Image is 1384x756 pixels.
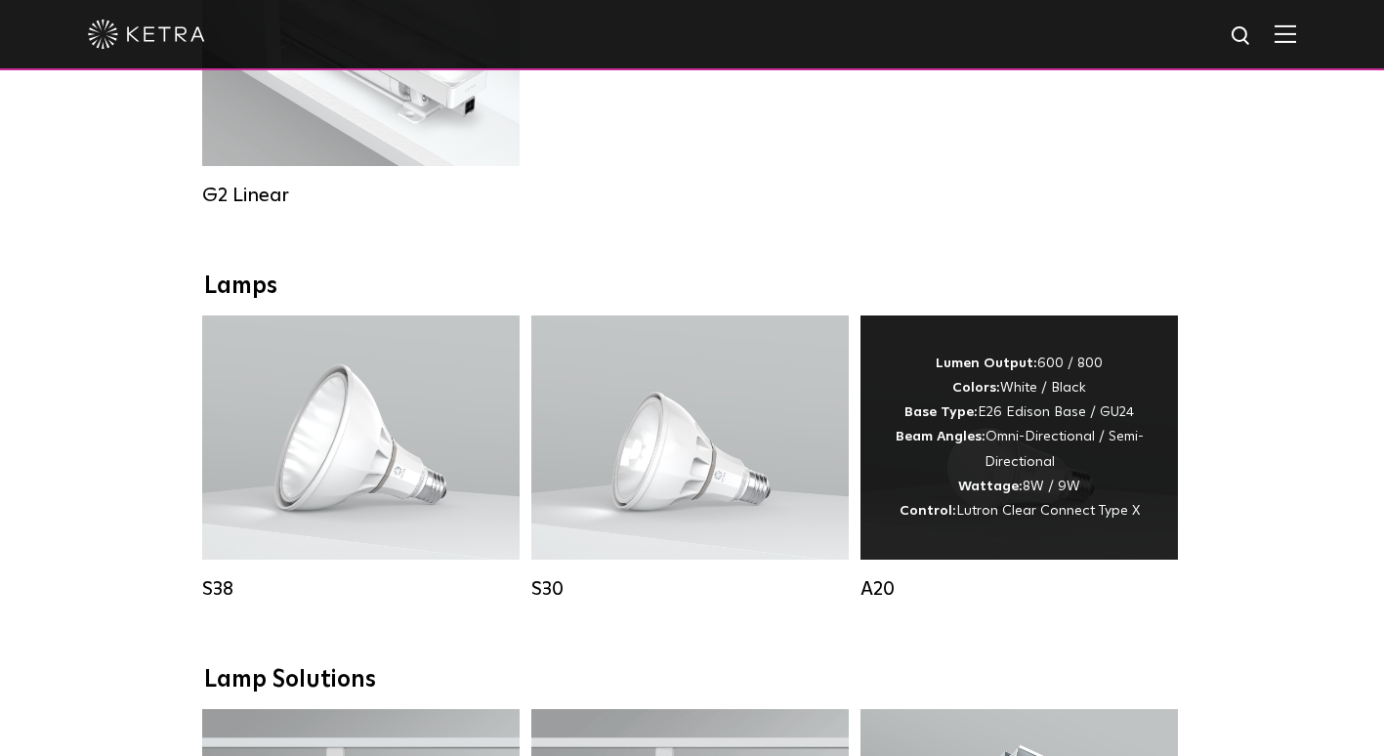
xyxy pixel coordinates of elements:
img: Hamburger%20Nav.svg [1275,24,1296,43]
a: S38 Lumen Output:1100Colors:White / BlackBase Type:E26 Edison Base / GU24Beam Angles:10° / 25° / ... [202,315,520,601]
img: search icon [1230,24,1254,49]
strong: Beam Angles: [896,430,986,443]
div: 600 / 800 White / Black E26 Edison Base / GU24 Omni-Directional / Semi-Directional 8W / 9W [890,352,1149,524]
div: Lamp Solutions [204,666,1181,694]
strong: Control: [900,504,956,518]
strong: Colors: [952,381,1000,395]
div: S38 [202,577,520,601]
a: S30 Lumen Output:1100Colors:White / BlackBase Type:E26 Edison Base / GU24Beam Angles:15° / 25° / ... [531,315,849,601]
strong: Lumen Output: [936,357,1037,370]
div: S30 [531,577,849,601]
strong: Base Type: [904,405,978,419]
span: Lutron Clear Connect Type X [956,504,1140,518]
a: A20 Lumen Output:600 / 800Colors:White / BlackBase Type:E26 Edison Base / GU24Beam Angles:Omni-Di... [860,315,1178,601]
img: ketra-logo-2019-white [88,20,205,49]
div: A20 [860,577,1178,601]
strong: Wattage: [958,480,1023,493]
div: G2 Linear [202,184,520,207]
div: Lamps [204,273,1181,301]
